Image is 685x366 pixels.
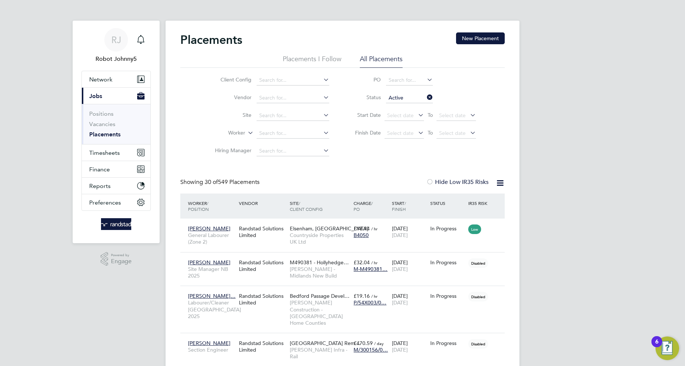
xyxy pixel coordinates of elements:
[387,112,414,119] span: Select date
[111,35,121,45] span: RJ
[354,266,387,272] span: M-M490381…
[209,147,251,154] label: Hiring Manager
[354,340,373,346] span: £470.59
[392,200,406,212] span: / Finish
[257,93,329,103] input: Search for...
[89,199,121,206] span: Preferences
[290,293,350,299] span: Bedford Passage Devel…
[89,131,121,138] a: Placements
[430,340,465,346] div: In Progress
[354,200,373,212] span: / PO
[188,259,230,266] span: [PERSON_NAME]
[352,196,390,216] div: Charge
[237,196,288,210] div: Vendor
[348,112,381,118] label: Start Date
[82,71,150,87] button: Network
[237,255,288,276] div: Randstad Solutions Limited
[188,299,235,320] span: Labourer/Cleaner [GEOGRAPHIC_DATA] 2025
[186,255,505,261] a: [PERSON_NAME]Site Manager NB 2025Randstad Solutions LimitedM490381 - Hollyhedge…[PERSON_NAME] - M...
[89,166,110,173] span: Finance
[101,252,132,266] a: Powered byEngage
[82,178,150,194] button: Reports
[290,200,323,212] span: / Client Config
[209,76,251,83] label: Client Config
[468,292,488,301] span: Disabled
[374,341,384,346] span: / day
[390,222,428,242] div: [DATE]
[288,196,352,216] div: Site
[439,130,466,136] span: Select date
[209,112,251,118] label: Site
[468,258,488,268] span: Disabled
[354,299,386,306] span: P/54X003/0…
[390,289,428,310] div: [DATE]
[188,346,235,353] span: Section Engineer
[386,93,433,103] input: Select one
[81,28,151,63] a: RJRobot Johnny5
[354,225,370,232] span: £18.94
[390,196,428,216] div: Start
[430,293,465,299] div: In Progress
[290,346,350,360] span: [PERSON_NAME] Infra - Rail
[111,258,132,265] span: Engage
[257,111,329,121] input: Search for...
[428,196,467,210] div: Status
[188,200,209,212] span: / Position
[456,32,505,44] button: New Placement
[290,232,350,245] span: Countryside Properties UK Ltd
[392,299,408,306] span: [DATE]
[180,32,242,47] h2: Placements
[89,93,102,100] span: Jobs
[392,232,408,238] span: [DATE]
[290,259,349,266] span: M490381 - Hollyhedge…
[371,260,378,265] span: / hr
[290,266,350,279] span: [PERSON_NAME] - Midlands New Build
[188,340,230,346] span: [PERSON_NAME]
[186,336,505,342] a: [PERSON_NAME]Section EngineerRandstad Solutions Limited[GEOGRAPHIC_DATA] Rem…[PERSON_NAME] Infra ...
[290,340,360,346] span: [GEOGRAPHIC_DATA] Rem…
[209,94,251,101] label: Vendor
[89,121,115,128] a: Vacancies
[89,182,111,189] span: Reports
[73,21,160,243] nav: Main navigation
[392,346,408,353] span: [DATE]
[188,232,235,245] span: General Labourer (Zone 2)
[425,128,435,137] span: To
[290,299,350,326] span: [PERSON_NAME] Construction - [GEOGRAPHIC_DATA] Home Counties
[101,218,132,230] img: randstad-logo-retina.png
[348,129,381,136] label: Finish Date
[203,129,245,137] label: Worker
[81,55,151,63] span: Robot Johnny5
[205,178,218,186] span: 30 of
[89,76,112,83] span: Network
[237,222,288,242] div: Randstad Solutions Limited
[82,88,150,104] button: Jobs
[186,289,505,295] a: [PERSON_NAME]…Labourer/Cleaner [GEOGRAPHIC_DATA] 2025Randstad Solutions LimitedBedford Passage De...
[430,225,465,232] div: In Progress
[387,130,414,136] span: Select date
[237,336,288,357] div: Randstad Solutions Limited
[386,75,433,86] input: Search for...
[188,293,236,299] span: [PERSON_NAME]…
[283,55,341,68] li: Placements I Follow
[186,221,505,227] a: [PERSON_NAME]General Labourer (Zone 2)Randstad Solutions LimitedElsenham, [GEOGRAPHIC_DATA]Countr...
[81,218,151,230] a: Go to home page
[237,289,288,310] div: Randstad Solutions Limited
[257,75,329,86] input: Search for...
[354,232,369,238] span: B4050
[205,178,260,186] span: 549 Placements
[257,128,329,139] input: Search for...
[468,224,481,234] span: Low
[425,110,435,120] span: To
[360,55,403,68] li: All Placements
[390,255,428,276] div: [DATE]
[82,161,150,177] button: Finance
[392,266,408,272] span: [DATE]
[354,346,388,353] span: M/300156/0…
[466,196,492,210] div: IR35 Risk
[82,144,150,161] button: Timesheets
[439,112,466,119] span: Select date
[111,252,132,258] span: Powered by
[354,259,370,266] span: £32.04
[186,196,237,216] div: Worker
